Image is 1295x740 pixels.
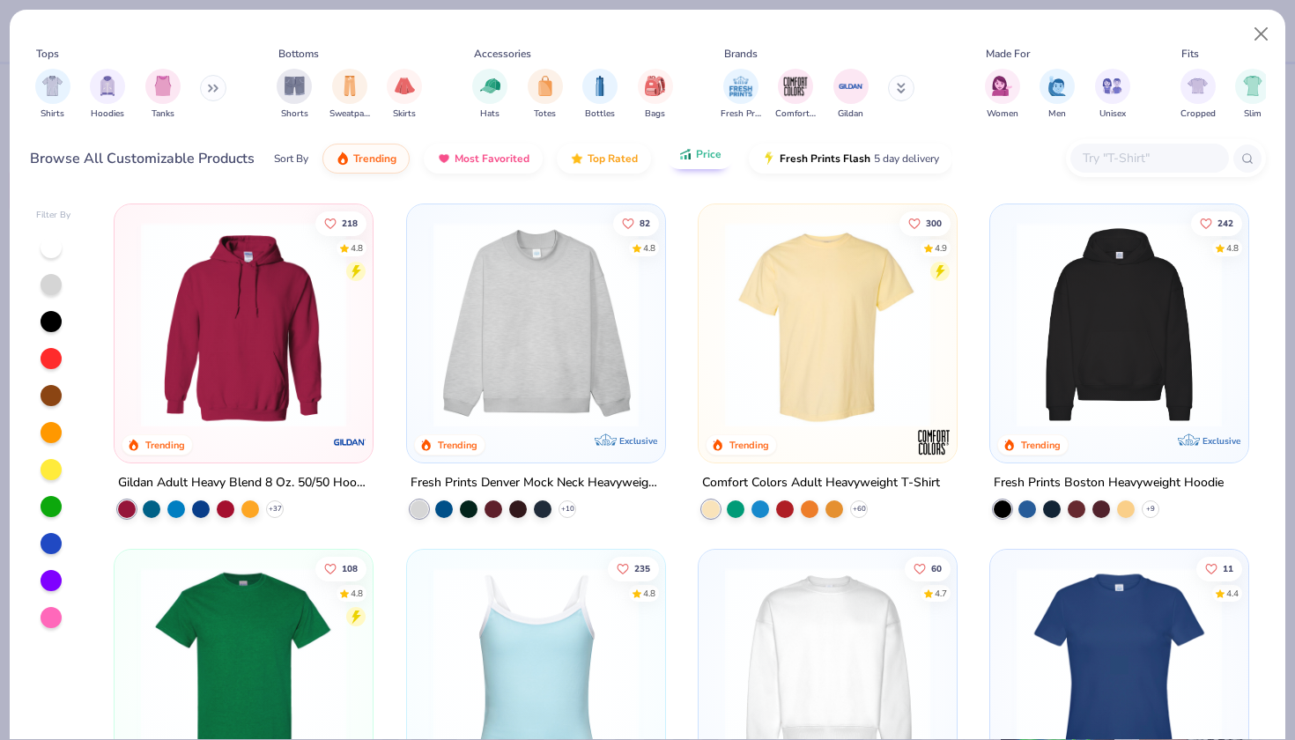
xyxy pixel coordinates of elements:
[833,69,869,121] button: filter button
[98,76,117,96] img: Hoodies Image
[702,472,940,494] div: Comfort Colors Adult Heavyweight T-Shirt
[91,107,124,121] span: Hoodies
[645,76,664,96] img: Bags Image
[118,472,369,494] div: Gildan Adult Heavy Blend 8 Oz. 50/50 Hooded Sweatshirt
[638,69,673,121] div: filter for Bags
[775,69,816,121] div: filter for Comfort Colors
[716,222,939,427] img: 029b8af0-80e6-406f-9fdc-fdf898547912
[35,69,70,121] button: filter button
[749,144,952,174] button: Fresh Prints Flash5 day delivery
[411,472,662,494] div: Fresh Prints Denver Mock Neck Heavyweight Sweatshirt
[852,504,865,514] span: + 60
[633,565,649,573] span: 235
[35,69,70,121] div: filter for Shirts
[1217,218,1233,227] span: 242
[607,557,658,581] button: Like
[926,218,942,227] span: 300
[775,107,816,121] span: Comfort Colors
[935,241,947,255] div: 4.9
[665,139,735,169] button: Price
[528,69,563,121] button: filter button
[132,222,355,427] img: 01756b78-01f6-4cc6-8d8a-3c30c1a0c8ac
[570,152,584,166] img: TopRated.gif
[30,148,255,169] div: Browse All Customizable Products
[1191,211,1242,235] button: Like
[782,73,809,100] img: Comfort Colors Image
[342,565,358,573] span: 108
[329,69,370,121] button: filter button
[342,218,358,227] span: 218
[269,504,282,514] span: + 37
[277,69,312,121] div: filter for Shorts
[985,69,1020,121] button: filter button
[472,69,507,121] div: filter for Hats
[42,76,63,96] img: Shirts Image
[987,107,1018,121] span: Women
[480,107,499,121] span: Hats
[992,76,1012,96] img: Women Image
[425,222,647,427] img: f5d85501-0dbb-4ee4-b115-c08fa3845d83
[353,152,396,166] span: Trending
[874,149,939,169] span: 5 day delivery
[528,69,563,121] div: filter for Totes
[329,107,370,121] span: Sweatpants
[1235,69,1270,121] button: filter button
[340,76,359,96] img: Sweatpants Image
[274,151,308,166] div: Sort By
[1081,148,1217,168] input: Try "T-Shirt"
[351,241,363,255] div: 4.8
[833,69,869,121] div: filter for Gildan
[590,76,610,96] img: Bottles Image
[645,107,665,121] span: Bags
[696,147,721,161] span: Price
[393,107,416,121] span: Skirts
[90,69,125,121] button: filter button
[424,144,543,174] button: Most Favorited
[395,76,415,96] img: Skirts Image
[721,107,761,121] span: Fresh Prints
[582,69,618,121] div: filter for Bottles
[455,152,529,166] span: Most Favorited
[336,152,350,166] img: trending.gif
[728,73,754,100] img: Fresh Prints Image
[780,152,870,166] span: Fresh Prints Flash
[838,73,864,100] img: Gildan Image
[534,107,556,121] span: Totes
[322,144,410,174] button: Trending
[1223,565,1233,573] span: 11
[153,76,173,96] img: Tanks Image
[1047,76,1067,96] img: Men Image
[472,69,507,121] button: filter button
[1180,69,1216,121] button: filter button
[899,211,951,235] button: Like
[642,588,655,601] div: 4.8
[351,588,363,601] div: 4.8
[1095,69,1130,121] div: filter for Unisex
[1008,222,1231,427] img: 91acfc32-fd48-4d6b-bdad-a4c1a30ac3fc
[775,69,816,121] button: filter button
[145,69,181,121] div: filter for Tanks
[1048,107,1066,121] span: Men
[329,69,370,121] div: filter for Sweatpants
[588,152,638,166] span: Top Rated
[152,107,174,121] span: Tanks
[285,76,305,96] img: Shorts Image
[642,241,655,255] div: 4.8
[935,588,947,601] div: 4.7
[905,557,951,581] button: Like
[1226,588,1239,601] div: 4.4
[560,504,573,514] span: + 10
[1226,241,1239,255] div: 4.8
[1245,18,1278,51] button: Close
[36,209,71,222] div: Filter By
[1181,46,1199,62] div: Fits
[90,69,125,121] div: filter for Hoodies
[1188,76,1208,96] img: Cropped Image
[1244,107,1262,121] span: Slim
[333,425,368,460] img: Gildan logo
[1235,69,1270,121] div: filter for Slim
[1102,76,1122,96] img: Unisex Image
[536,76,555,96] img: Totes Image
[762,152,776,166] img: flash.gif
[281,107,308,121] span: Shorts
